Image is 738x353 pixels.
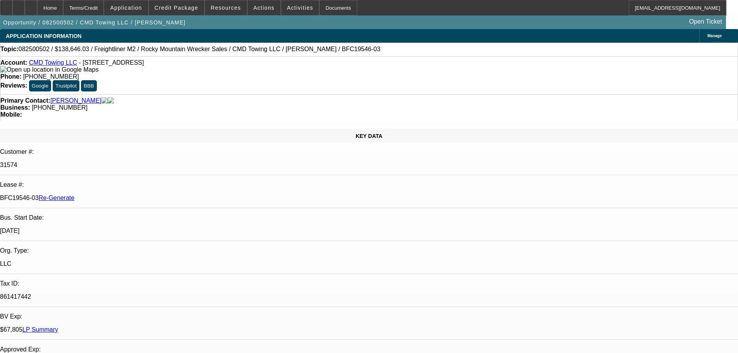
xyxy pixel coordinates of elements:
[110,5,142,11] span: Application
[253,5,275,11] span: Actions
[19,46,380,53] span: 082500502 / $138,646.03 / Freightliner M2 / Rocky Mountain Wrecker Sales / CMD Towing LLC / [PERS...
[205,0,247,15] button: Resources
[287,5,313,11] span: Activities
[0,73,21,80] strong: Phone:
[81,80,97,91] button: BBB
[0,82,27,89] strong: Reviews:
[108,97,114,104] img: linkedin-icon.png
[3,19,186,26] span: Opportunity / 082500502 / CMD Towing LLC / [PERSON_NAME]
[0,66,98,73] img: Open up location in Google Maps
[23,73,79,80] span: [PHONE_NUMBER]
[104,0,148,15] button: Application
[0,46,19,53] strong: Topic:
[29,80,51,91] button: Google
[281,0,319,15] button: Activities
[149,0,204,15] button: Credit Package
[79,59,144,66] span: - [STREET_ADDRESS]
[707,34,722,38] span: Manage
[50,97,101,104] a: [PERSON_NAME]
[686,15,725,28] a: Open Ticket
[53,80,79,91] button: Trustpilot
[211,5,241,11] span: Resources
[22,326,58,333] a: LP Summary
[356,133,382,139] span: KEY DATA
[0,111,22,118] strong: Mobile:
[32,104,88,111] span: [PHONE_NUMBER]
[6,33,81,39] span: APPLICATION INFORMATION
[0,66,98,73] a: View Google Maps
[0,104,30,111] strong: Business:
[39,195,75,201] a: Re-Generate
[155,5,198,11] span: Credit Package
[29,59,77,66] a: CMD Towing LLC
[248,0,280,15] button: Actions
[101,97,108,104] img: facebook-icon.png
[0,59,27,66] strong: Account:
[0,97,50,104] strong: Primary Contact:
